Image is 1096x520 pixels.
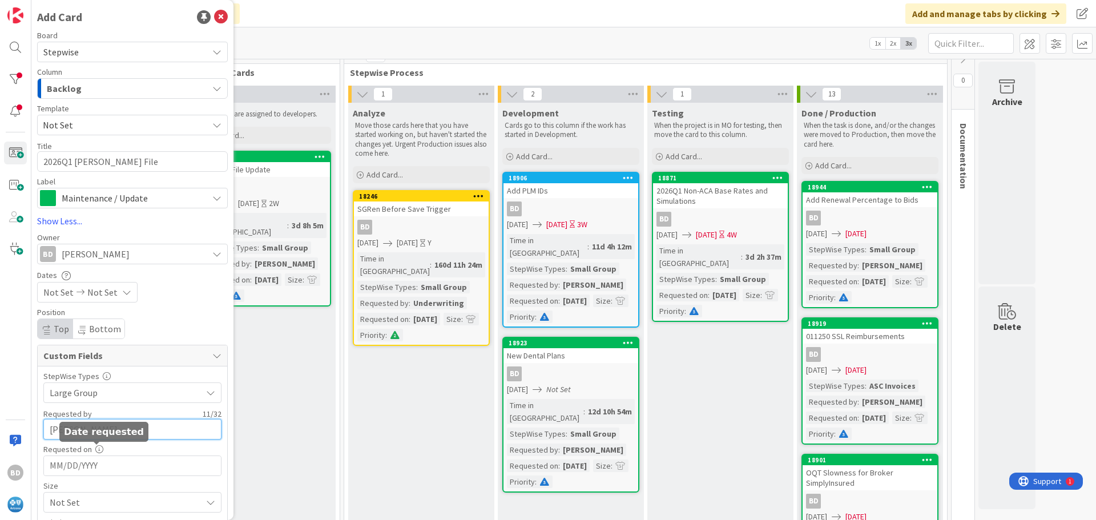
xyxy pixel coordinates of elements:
div: Y [428,237,432,249]
label: Title [37,141,52,151]
span: Bottom [89,323,121,334]
span: : [566,428,567,440]
span: : [409,297,410,309]
span: : [430,259,432,271]
div: Small Group [717,273,769,285]
span: Add Card... [366,170,403,180]
div: 18901 [803,455,937,465]
span: : [611,295,613,307]
div: Size [444,313,461,325]
span: 1 [373,87,393,101]
div: Requested by [357,297,409,309]
div: 18906 [509,174,638,182]
span: Top [54,323,69,334]
span: : [857,412,859,424]
span: Column [37,68,62,76]
div: New Dental Plans [503,348,638,363]
div: 18906Add PLM IDs [503,173,638,198]
div: Requested on [507,295,558,307]
div: Small Group [259,241,311,254]
span: : [834,291,836,304]
div: 11 / 32 [95,409,221,419]
div: 18919011250 SSL Reimbursements [803,319,937,344]
span: Board [37,31,58,39]
input: Quick Filter... [928,33,1014,54]
span: : [865,243,867,256]
span: : [760,289,762,301]
div: BD [357,220,372,235]
div: 011250 SSL Reimbursements [803,329,937,344]
span: Not Set [43,118,199,132]
div: Time in [GEOGRAPHIC_DATA] [357,252,430,277]
p: When the project is in MO for testing, then move the card to this column. [654,121,787,140]
span: 0 [953,74,973,87]
span: : [741,251,743,263]
a: 18919011250 SSL ReimbursementsBD[DATE][DATE]StepWise Types:ASC InvoicesRequested by:[PERSON_NAME]... [801,317,938,445]
div: [DATE] [859,412,889,424]
div: Size [892,275,910,288]
div: StepWise Types [806,380,865,392]
div: Time in [GEOGRAPHIC_DATA] [507,399,583,424]
div: [DATE] [859,275,889,288]
span: Analyze [353,107,385,119]
div: Time in [GEOGRAPHIC_DATA] [507,234,587,259]
p: Cards go to this column if the work has started in Development. [505,121,637,140]
div: [DATE] [560,459,590,472]
span: [DATE] [357,237,378,249]
a: 18923New Dental PlansBD[DATE]Not SetTime in [GEOGRAPHIC_DATA]:12d 10h 54mStepWise Types:Small Gro... [502,337,639,493]
div: Underwriting [410,297,467,309]
span: Owner [37,233,60,241]
div: Small Group [567,428,619,440]
span: : [910,275,912,288]
span: : [611,459,613,472]
a: 18944Add Renewal Percentage to BidsBD[DATE][DATE]StepWise Types:Small GroupRequested by:[PERSON_N... [801,181,938,308]
div: Time in [GEOGRAPHIC_DATA] [199,213,287,238]
span: 3x [901,38,916,49]
div: SGRen Before Save Trigger [354,201,489,216]
div: 18246 [354,191,489,201]
div: [DATE] [560,295,590,307]
div: Add Card [37,9,82,26]
a: Show Less... [37,214,228,228]
div: ASC Invoices [867,380,918,392]
div: 18906 [503,173,638,183]
div: 2W [269,197,279,209]
span: Add Card... [516,151,553,162]
div: Priority [806,428,834,440]
span: Documentation [958,123,969,189]
div: 18944 [808,183,937,191]
span: : [535,475,537,488]
div: StepWise Types [656,273,715,285]
div: OQT Slowness for Broker SimplyInsured [803,465,937,490]
div: Add Renewal Percentage to Bids [803,192,937,207]
span: Add Card... [666,151,702,162]
span: [DATE] [806,228,827,240]
div: 3d 8h 5m [289,219,327,232]
div: BD [803,494,937,509]
span: [DATE] [696,229,717,241]
div: Small Group [567,263,619,275]
span: : [834,428,836,440]
div: 18871 [658,174,788,182]
span: : [461,313,463,325]
div: StepWise Types [806,243,865,256]
span: : [708,289,710,301]
div: BD [40,246,56,262]
div: Priority [357,329,385,341]
div: Small Group [867,243,918,256]
div: 189562026 SBC File Update [195,152,330,177]
span: : [558,444,560,456]
div: Delete [993,320,1021,333]
span: [DATE] [845,364,867,376]
a: 189562026 SBC File UpdateBD[DATE][DATE]2WTime in [GEOGRAPHIC_DATA]:3d 8h 5mStepWise Types:Small G... [194,151,331,307]
span: : [857,396,859,408]
span: : [558,295,560,307]
div: Requested by [806,396,857,408]
div: 160d 11h 24m [432,259,485,271]
h5: Date requested [64,426,144,437]
div: StepWise Types [507,428,566,440]
span: Support [24,2,52,15]
p: Move those cards here that you have started working on, but haven't started the changes yet. Urge... [355,121,487,158]
div: Add PLM IDs [503,183,638,198]
span: : [409,313,410,325]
